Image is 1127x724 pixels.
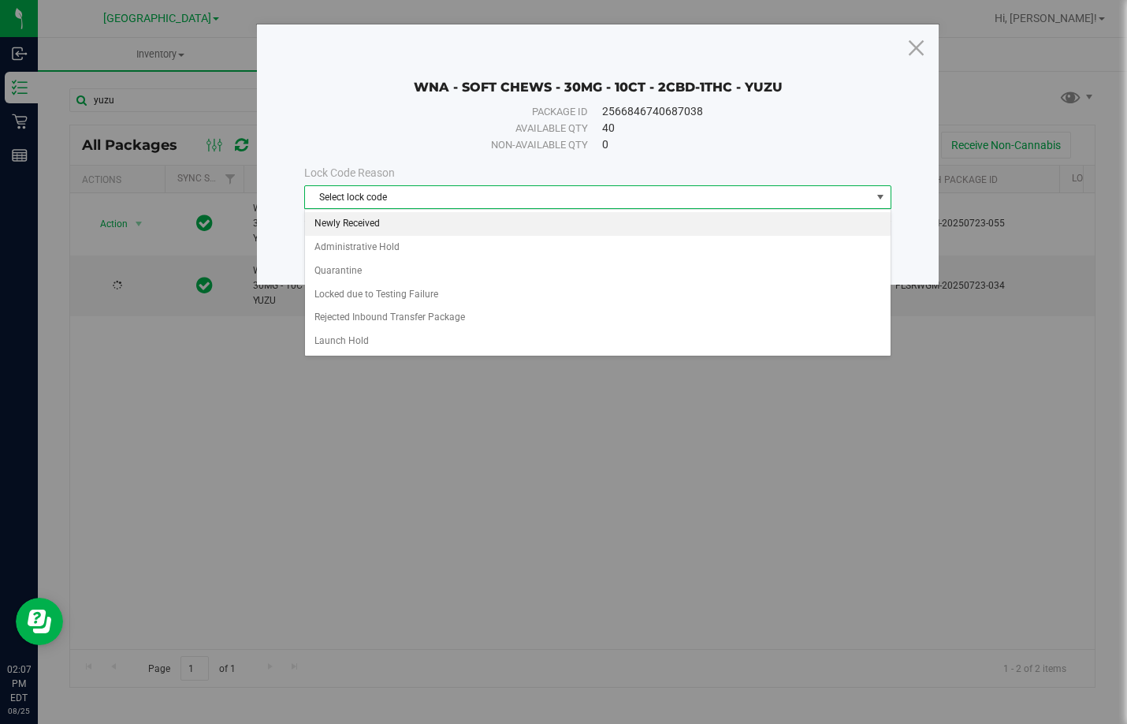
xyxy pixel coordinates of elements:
li: Locked due to Testing Failure [305,283,891,307]
div: 2566846740687038 [602,103,866,120]
li: Quarantine [305,259,891,283]
iframe: Resource center [16,598,63,645]
div: Non-available qty [329,137,588,153]
li: Launch Hold [305,330,891,353]
li: Newly Received [305,212,891,236]
li: Administrative Hold [305,236,891,259]
div: Available qty [329,121,588,136]
div: Package ID [329,104,588,120]
span: Select lock code [305,186,871,208]
div: WNA - SOFT CHEWS - 30MG - 10CT - 2CBD-1THC - YUZU [304,56,891,95]
span: select [871,186,891,208]
div: 40 [602,120,866,136]
span: Lock Code Reason [304,166,395,179]
li: Rejected Inbound Transfer Package [305,306,891,330]
div: 0 [602,136,866,153]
